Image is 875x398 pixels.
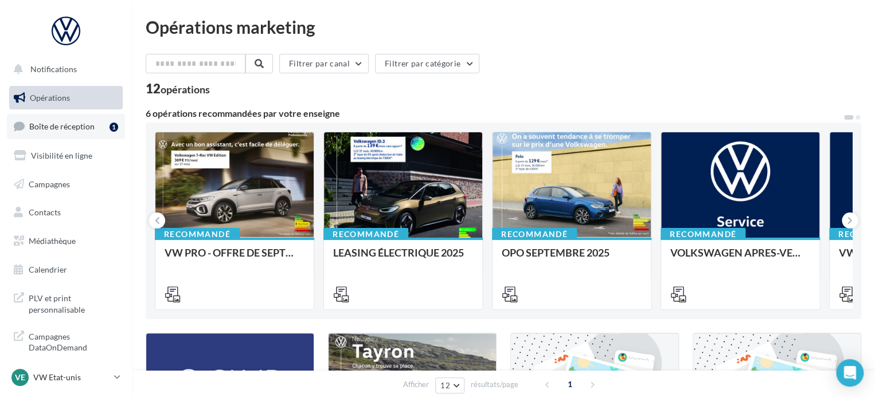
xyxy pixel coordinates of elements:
[7,86,125,110] a: Opérations
[492,228,577,241] div: Recommandé
[670,247,810,270] div: VOLKSWAGEN APRES-VENTE
[7,200,125,224] a: Contacts
[110,123,118,132] div: 1
[15,372,25,383] span: VE
[7,144,125,168] a: Visibilité en ligne
[31,151,92,160] span: Visibilité en ligne
[471,379,518,390] span: résultats/page
[29,236,76,246] span: Médiathèque
[165,247,304,270] div: VW PRO - OFFRE DE SEPTEMBRE 25
[375,54,479,73] button: Filtrer par catégorie
[561,375,579,393] span: 1
[440,381,450,390] span: 12
[502,247,642,270] div: OPO SEPTEMBRE 2025
[9,367,123,388] a: VE VW Etat-unis
[29,121,95,131] span: Boîte de réception
[146,18,861,36] div: Opérations marketing
[29,329,118,353] span: Campagnes DataOnDemand
[7,286,125,320] a: PLV et print personnalisable
[836,359,864,387] div: Open Intercom Messenger
[7,324,125,358] a: Campagnes DataOnDemand
[7,229,125,253] a: Médiathèque
[7,172,125,196] a: Campagnes
[33,372,110,383] p: VW Etat-unis
[146,82,210,95] div: 12
[7,57,120,81] button: Notifications
[323,228,408,241] div: Recommandé
[29,290,118,315] span: PLV et print personnalisable
[279,54,369,73] button: Filtrer par canal
[29,265,67,274] span: Calendrier
[146,109,843,118] div: 6 opérations recommandées par votre enseigne
[29,207,61,217] span: Contacts
[333,247,473,270] div: LEASING ÉLECTRIQUE 2025
[29,179,70,188] span: Campagnes
[7,258,125,282] a: Calendrier
[661,228,745,241] div: Recommandé
[161,84,210,94] div: opérations
[30,64,77,74] span: Notifications
[435,377,464,393] button: 12
[155,228,240,241] div: Recommandé
[30,93,70,103] span: Opérations
[403,379,429,390] span: Afficher
[7,114,125,139] a: Boîte de réception1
